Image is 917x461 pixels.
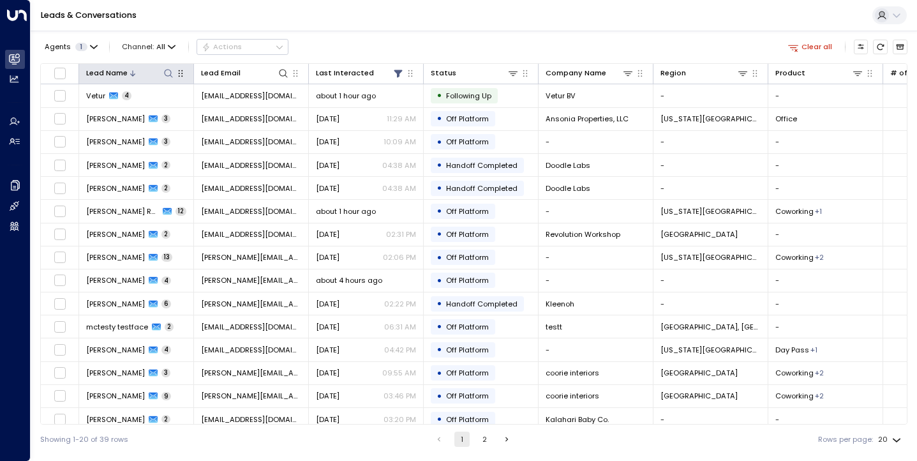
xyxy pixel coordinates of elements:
span: Toggle select all [54,67,66,80]
div: • [436,179,442,197]
span: Office [775,114,797,124]
span: 4 [161,276,171,285]
span: Leslie Virtue [86,368,145,378]
span: Toggle select row [54,344,66,356]
span: Coworking [775,206,814,216]
div: Lead Name [86,67,128,79]
span: 9 [161,392,171,401]
span: Sep 17, 2025 [316,299,339,309]
td: - [539,246,653,269]
button: Go to page 2 [477,432,492,447]
td: - [768,269,883,292]
span: coorie interiors [546,368,599,378]
span: Mendy Reichman [86,299,145,309]
span: Lebo Letsie [86,414,145,425]
span: Sep 19, 2025 [316,252,339,262]
p: 10:09 AM [384,137,416,147]
button: Customize [854,40,869,54]
span: Toggle select row [54,89,66,102]
span: Handoff Completed [446,160,518,170]
span: 6 [161,299,171,308]
p: 02:22 PM [384,299,416,309]
span: info@veturbv.com [201,91,301,101]
div: Dedicated Desk,Office [815,368,824,378]
span: testt [546,322,562,332]
p: 04:38 AM [382,160,416,170]
div: • [436,272,442,289]
span: swahome@ansoniaproperties.com [201,114,301,124]
span: Doodle Labs [546,183,590,193]
span: mctesty testface [86,322,148,332]
span: customerservice@doodlelabs.com [201,183,301,193]
div: Dedicated Desk,Office [815,252,824,262]
span: Off Platform [446,114,489,124]
td: - [653,408,768,430]
td: - [768,154,883,176]
div: • [436,87,442,104]
span: 2 [161,230,170,239]
td: - [768,315,883,338]
span: customerservice@doodlelabs.com [201,160,301,170]
span: about 1 hour ago [316,91,376,101]
span: Sep 18, 2025 [316,391,339,401]
div: • [436,411,442,428]
td: - [653,84,768,107]
span: Off Platform [446,229,489,239]
td: - [768,292,883,315]
span: New York City [660,345,761,355]
span: Leslie Virtue [86,391,145,401]
div: • [436,388,442,405]
div: • [436,365,442,382]
td: - [768,84,883,107]
td: - [539,131,653,153]
span: Sep 17, 2025 [316,229,339,239]
div: Actions [202,42,242,51]
div: Showing 1-20 of 39 rows [40,434,128,445]
span: Toggle select row [54,321,66,333]
span: 2 [161,184,170,193]
div: • [436,225,442,243]
span: Doodle Labs [546,160,590,170]
span: Off Platform [446,322,489,332]
p: 04:42 PM [384,345,416,355]
span: Toggle select row [54,182,66,195]
span: 2 [161,161,170,170]
div: Lead Email [201,67,241,79]
div: Dedicated Desk,Office [815,391,824,401]
span: Sep 19, 2025 [316,183,339,193]
span: Sep 17, 2025 [316,414,339,425]
td: - [539,338,653,361]
td: - [653,177,768,199]
span: Coworking [775,252,814,262]
button: Archived Leads [893,40,907,54]
span: Michael Anderson [86,275,145,285]
span: Toggle select row [54,367,66,379]
span: Brooklyn [660,368,738,378]
div: 20 [878,432,904,448]
span: Susan Wahome [86,114,145,124]
span: Sep 17, 2025 [316,137,339,147]
span: mike@rightsourcemarketing.com [201,252,301,262]
span: 12 [175,207,186,216]
span: Handoff Completed [446,183,518,193]
div: • [436,133,442,151]
span: mortiz@acumatica.com [201,345,301,355]
div: • [436,249,442,266]
div: • [436,318,442,335]
button: Agents1 [40,40,101,54]
span: 4 [122,91,131,100]
span: leslie@coorieinteriors.com [201,368,301,378]
span: Day Pass [775,345,809,355]
button: Actions [197,39,288,54]
span: Off Platform [446,414,489,425]
span: Olesya Harris [86,229,145,239]
div: Lead Name [86,67,174,79]
span: about 1 hour ago [316,206,376,216]
p: 04:38 AM [382,183,416,193]
p: 02:06 PM [383,252,416,262]
span: Sep 17, 2025 [316,322,339,332]
div: Product [775,67,805,79]
span: 1 [75,43,87,51]
div: Region [660,67,749,79]
span: mendy@kleenoh.com [201,299,301,309]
